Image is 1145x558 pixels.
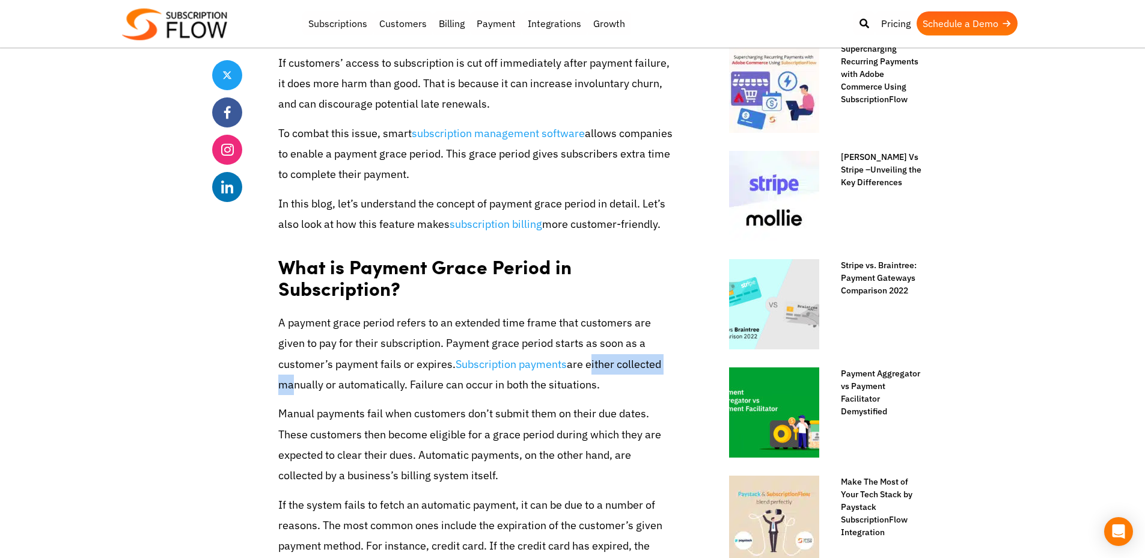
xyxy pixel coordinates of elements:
[373,11,433,35] a: Customers
[875,11,917,35] a: Pricing
[1104,517,1133,546] div: Open Intercom Messenger
[471,11,522,35] a: Payment
[450,217,542,231] a: subscription billing
[412,126,585,140] a: subscription management software
[587,11,631,35] a: Growth
[729,367,819,458] img: Payment Aggregator vs Payment Facilitator Demystified
[278,53,675,115] p: If customers’ access to subscription is cut off immediately after payment failure, it does more h...
[278,313,675,395] p: A payment grace period refers to an extended time frame that customers are given to pay for their...
[829,367,921,418] a: Payment Aggregator vs Payment Facilitator Demystified
[729,151,819,241] img: Mollie Vs Stripe
[278,194,675,235] p: In this blog, let’s understand the concept of payment grace period in detail. Let’s also look at ...
[729,259,819,349] img: Stripe-VS-Braintree
[302,11,373,35] a: Subscriptions
[456,357,567,371] a: Subscription payments
[829,43,921,106] a: Supercharging Recurring Payments with Adobe Commerce Using SubscriptionFlow
[829,151,921,189] a: [PERSON_NAME] Vs Stripe –Unveiling the Key Differences
[522,11,587,35] a: Integrations
[729,43,819,133] img: Recurring Payments with Adobe Commerce
[278,403,675,486] p: Manual payments fail when customers don’t submit them on their due dates. These customers then be...
[122,8,227,40] img: Subscriptionflow
[278,253,572,302] strong: What is Payment Grace Period in Subscription?
[278,123,675,185] p: To combat this issue, smart allows companies to enable a payment grace period. This grace period ...
[829,259,921,297] a: Stripe vs. Braintree: Payment Gateways Comparison 2022
[433,11,471,35] a: Billing
[917,11,1018,35] a: Schedule a Demo
[829,476,921,539] a: Make The Most of Your Tech Stack by Paystack SubscriptionFlow Integration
